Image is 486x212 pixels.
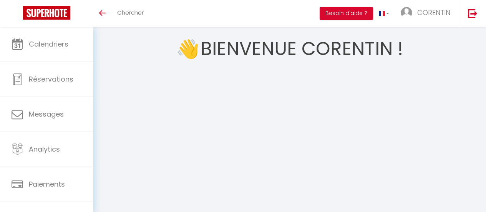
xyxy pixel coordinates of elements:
[29,109,64,119] span: Messages
[167,72,413,210] iframe: welcome-outil.mov
[320,7,373,20] button: Besoin d'aide ?
[417,8,450,17] span: CORENTIN
[23,6,70,20] img: Super Booking
[117,8,144,17] span: Chercher
[29,74,73,84] span: Réservations
[468,8,478,18] img: logout
[29,39,68,49] span: Calendriers
[29,179,65,189] span: Paiements
[201,26,403,72] h1: Bienvenue CORENTIN !
[29,144,60,154] span: Analytics
[401,7,412,18] img: ...
[176,35,199,63] span: 👋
